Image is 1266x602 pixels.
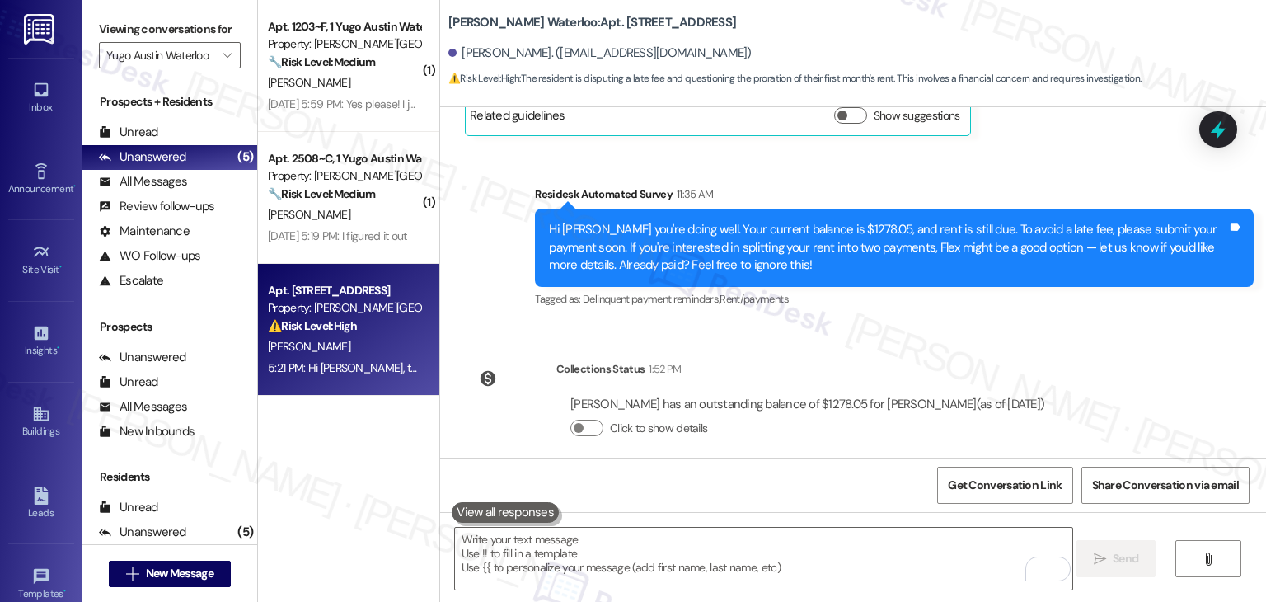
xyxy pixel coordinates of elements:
[63,586,66,597] span: •
[106,42,214,68] input: All communities
[24,14,58,45] img: ResiDesk Logo
[720,292,789,306] span: Rent/payments
[556,360,645,378] div: Collections Status
[99,524,186,541] div: Unanswered
[8,76,74,120] a: Inbox
[8,238,74,283] a: Site Visit •
[126,567,138,581] i: 
[99,223,190,240] div: Maintenance
[8,400,74,444] a: Buildings
[82,93,257,111] div: Prospects + Residents
[1092,477,1239,494] span: Share Conversation via email
[535,186,1254,209] div: Residesk Automated Survey
[937,467,1072,504] button: Get Conversation Link
[535,287,1254,311] div: Tagged as:
[448,70,1142,87] span: : The resident is disputing a late fee and questioning the proration of their first month's rent....
[268,75,350,90] span: [PERSON_NAME]
[268,167,420,185] div: Property: [PERSON_NAME][GEOGRAPHIC_DATA]
[645,360,681,378] div: 1:52 PM
[82,468,257,486] div: Residents
[146,565,213,582] span: New Message
[1076,540,1156,577] button: Send
[99,398,187,416] div: All Messages
[1202,553,1214,566] i: 
[1113,550,1138,567] span: Send
[268,339,350,354] span: [PERSON_NAME]
[57,342,59,354] span: •
[1094,553,1106,566] i: 
[73,181,76,192] span: •
[82,318,257,336] div: Prospects
[99,499,158,516] div: Unread
[59,261,62,273] span: •
[99,272,163,289] div: Escalate
[268,228,407,243] div: [DATE] 5:19 PM: I figured it out
[99,198,214,215] div: Review follow-ups
[610,420,707,437] label: Click to show details
[8,482,74,526] a: Leads
[268,299,420,317] div: Property: [PERSON_NAME][GEOGRAPHIC_DATA]
[268,54,375,69] strong: 🔧 Risk Level: Medium
[470,107,565,131] div: Related guidelines
[99,374,158,391] div: Unread
[673,186,714,203] div: 11:35 AM
[233,144,257,170] div: (5)
[99,124,158,141] div: Unread
[223,49,232,62] i: 
[99,148,186,166] div: Unanswered
[448,45,752,62] div: [PERSON_NAME]. ([EMAIL_ADDRESS][DOMAIN_NAME])
[1081,467,1250,504] button: Share Conversation via email
[448,72,519,85] strong: ⚠️ Risk Level: High
[268,318,357,333] strong: ⚠️ Risk Level: High
[8,319,74,364] a: Insights •
[268,186,375,201] strong: 🔧 Risk Level: Medium
[268,18,420,35] div: Apt. 1203~F, 1 Yugo Austin Waterloo
[268,96,716,111] div: [DATE] 5:59 PM: Yes please! I just want to know when to schedule my automatic payments for
[948,477,1062,494] span: Get Conversation Link
[268,207,350,222] span: [PERSON_NAME]
[99,173,187,190] div: All Messages
[268,35,420,53] div: Property: [PERSON_NAME][GEOGRAPHIC_DATA]
[455,528,1072,590] textarea: To enrich screen reader interactions, please activate Accessibility in Grammarly extension settings
[99,423,195,440] div: New Inbounds
[99,16,241,42] label: Viewing conversations for
[109,561,231,587] button: New Message
[233,520,257,545] div: (5)
[268,150,420,167] div: Apt. 2508~C, 1 Yugo Austin Waterloo
[99,247,200,265] div: WO Follow-ups
[549,221,1227,274] div: Hi [PERSON_NAME] you're doing well. Your current balance is $1278.05, and rent is still due. To a...
[99,349,186,366] div: Unanswered
[268,282,420,299] div: Apt. [STREET_ADDRESS]
[570,396,1044,413] div: [PERSON_NAME] has an outstanding balance of $1278.05 for [PERSON_NAME] (as of [DATE])
[874,107,960,125] label: Show suggestions
[448,14,736,31] b: [PERSON_NAME] Waterloo: Apt. [STREET_ADDRESS]
[583,292,720,306] span: Delinquent payment reminders ,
